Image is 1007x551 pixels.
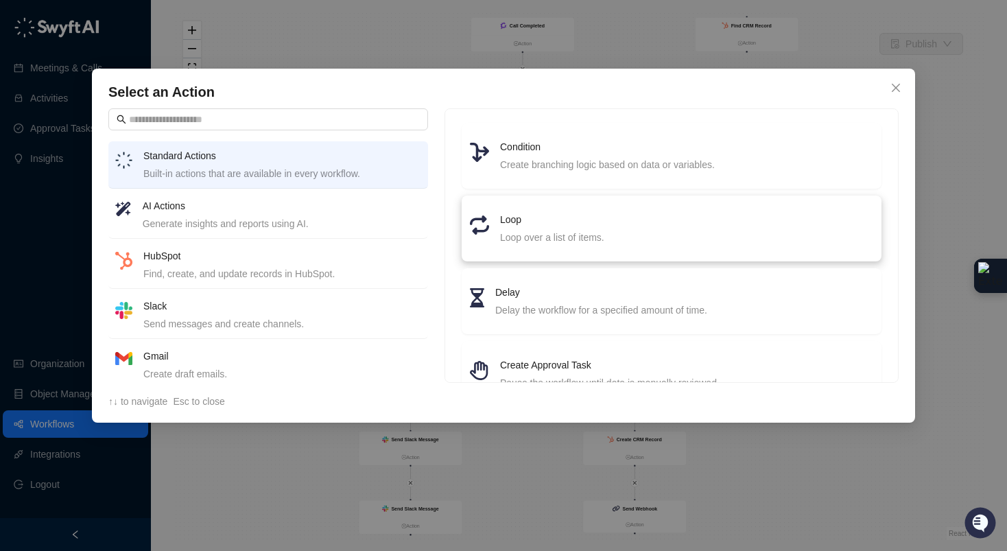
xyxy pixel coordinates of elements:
img: hubspot-DkpyWjJb.png [115,252,132,270]
div: Start new chat [47,124,225,138]
a: 📶Status [56,187,111,211]
img: slack-Cn3INd-T.png [115,302,132,319]
h4: AI Actions [143,198,421,213]
h4: HubSpot [143,248,421,263]
div: Built-in actions that are available in every workflow. [143,166,421,181]
a: Powered byPylon [97,225,166,236]
h2: How can we help? [14,77,250,99]
h4: Select an Action [108,82,899,102]
button: Close [885,77,907,99]
div: Pause the workflow until data is manually reviewed. [500,375,873,390]
div: Create branching logic based on data or variables. [500,157,873,172]
div: 📶 [62,194,73,204]
span: search [117,115,126,124]
div: 📚 [14,194,25,204]
button: Start new chat [233,128,250,145]
img: Extension Icon [978,262,1003,290]
div: Delay the workflow for a specified amount of time. [495,303,873,318]
h4: Loop [500,212,873,227]
div: Generate insights and reports using AI. [143,216,421,231]
h4: Create Approval Task [500,357,873,373]
img: 5124521997842_fc6d7dfcefe973c2e489_88.png [14,124,38,149]
span: ↑↓ to navigate [108,396,167,407]
img: gmail-BGivzU6t.png [115,352,132,365]
div: Create draft emails. [143,366,421,382]
a: 📚Docs [8,187,56,211]
span: Esc to close [173,396,224,407]
div: Send messages and create channels. [143,316,421,331]
span: Status [75,192,106,206]
div: We're available if you need us! [47,138,174,149]
img: logo-small-inverted-DW8HDUn_.png [115,152,132,169]
h4: Delay [495,285,873,300]
h4: Standard Actions [143,148,421,163]
h4: Condition [500,139,873,154]
span: Pylon [137,226,166,236]
div: Find, create, and update records in HubSpot. [143,266,421,281]
span: close [890,82,901,93]
h4: Gmail [143,349,421,364]
div: Loop over a list of items. [500,230,873,245]
img: Swyft AI [14,14,41,41]
span: Docs [27,192,51,206]
iframe: Open customer support [963,506,1000,543]
h4: Slack [143,298,421,314]
p: Welcome 👋 [14,55,250,77]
